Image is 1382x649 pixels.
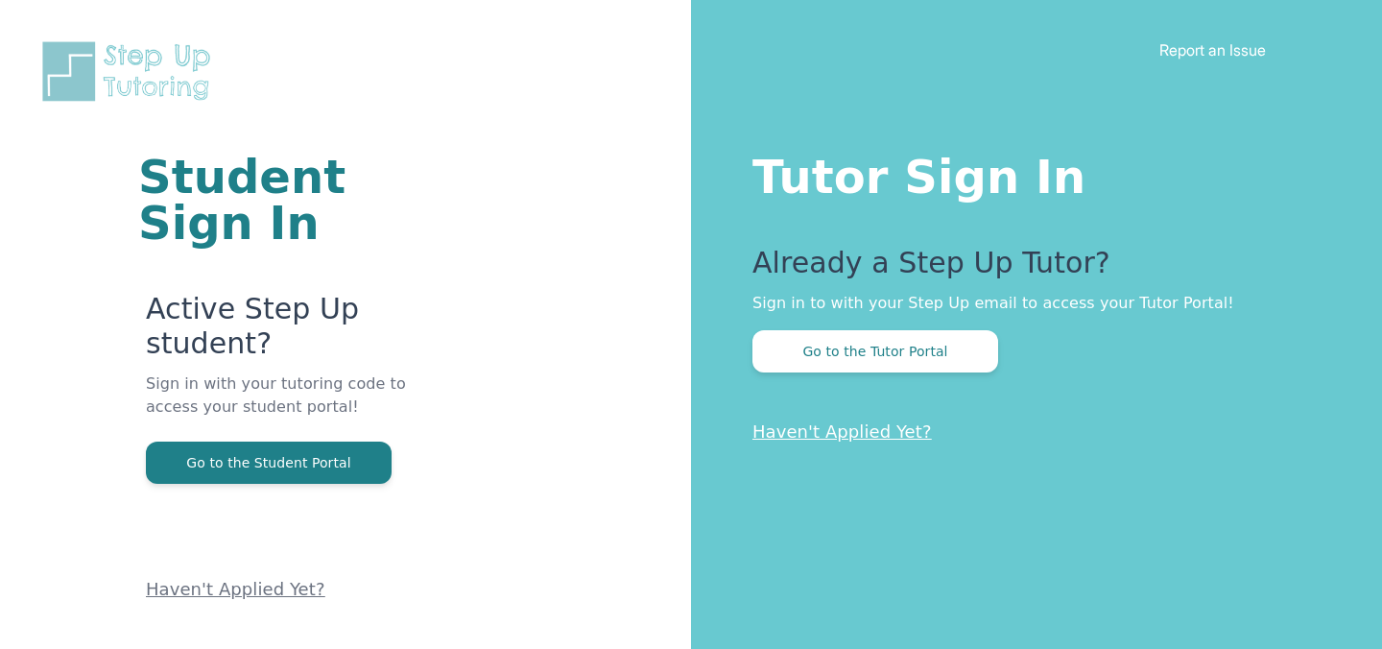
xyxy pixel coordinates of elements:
[146,373,461,442] p: Sign in with your tutoring code to access your student portal!
[146,442,392,484] button: Go to the Student Portal
[752,246,1305,292] p: Already a Step Up Tutor?
[752,292,1305,315] p: Sign in to with your Step Up email to access your Tutor Portal!
[146,453,392,471] a: Go to the Student Portal
[752,342,998,360] a: Go to the Tutor Portal
[138,154,461,246] h1: Student Sign In
[752,421,932,442] a: Haven't Applied Yet?
[146,579,325,599] a: Haven't Applied Yet?
[752,146,1305,200] h1: Tutor Sign In
[752,330,998,373] button: Go to the Tutor Portal
[146,292,461,373] p: Active Step Up student?
[38,38,223,105] img: Step Up Tutoring horizontal logo
[1159,40,1266,60] a: Report an Issue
